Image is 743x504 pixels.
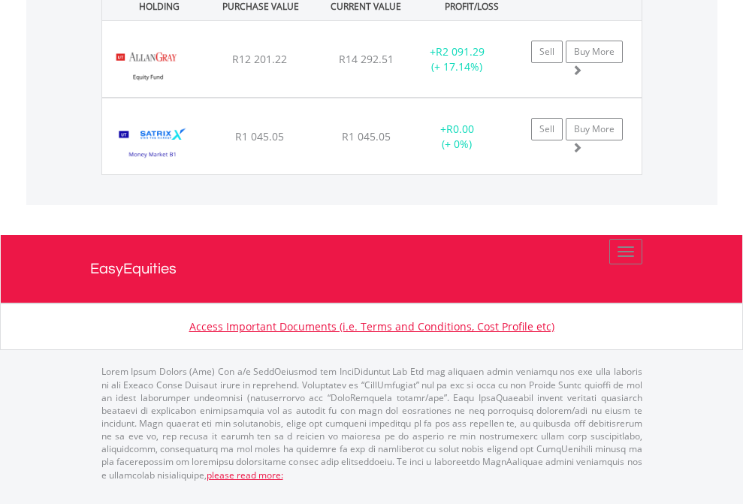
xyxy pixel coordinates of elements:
[110,40,186,93] img: UT.ZA.AGEC.png
[531,41,563,63] a: Sell
[531,118,563,140] a: Sell
[101,365,642,481] p: Lorem Ipsum Dolors (Ame) Con a/e SeddOeiusmod tem InciDiduntut Lab Etd mag aliquaen admin veniamq...
[189,319,554,333] a: Access Important Documents (i.e. Terms and Conditions, Cost Profile etc)
[90,235,654,303] a: EasyEquities
[410,44,504,74] div: + (+ 17.14%)
[566,118,623,140] a: Buy More
[342,129,391,143] span: R1 045.05
[410,122,504,152] div: + (+ 0%)
[339,52,394,66] span: R14 292.51
[436,44,485,59] span: R2 091.29
[566,41,623,63] a: Buy More
[207,469,283,481] a: please read more:
[446,122,474,136] span: R0.00
[235,129,284,143] span: R1 045.05
[110,117,196,171] img: UT.ZA.STXB1.png
[232,52,287,66] span: R12 201.22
